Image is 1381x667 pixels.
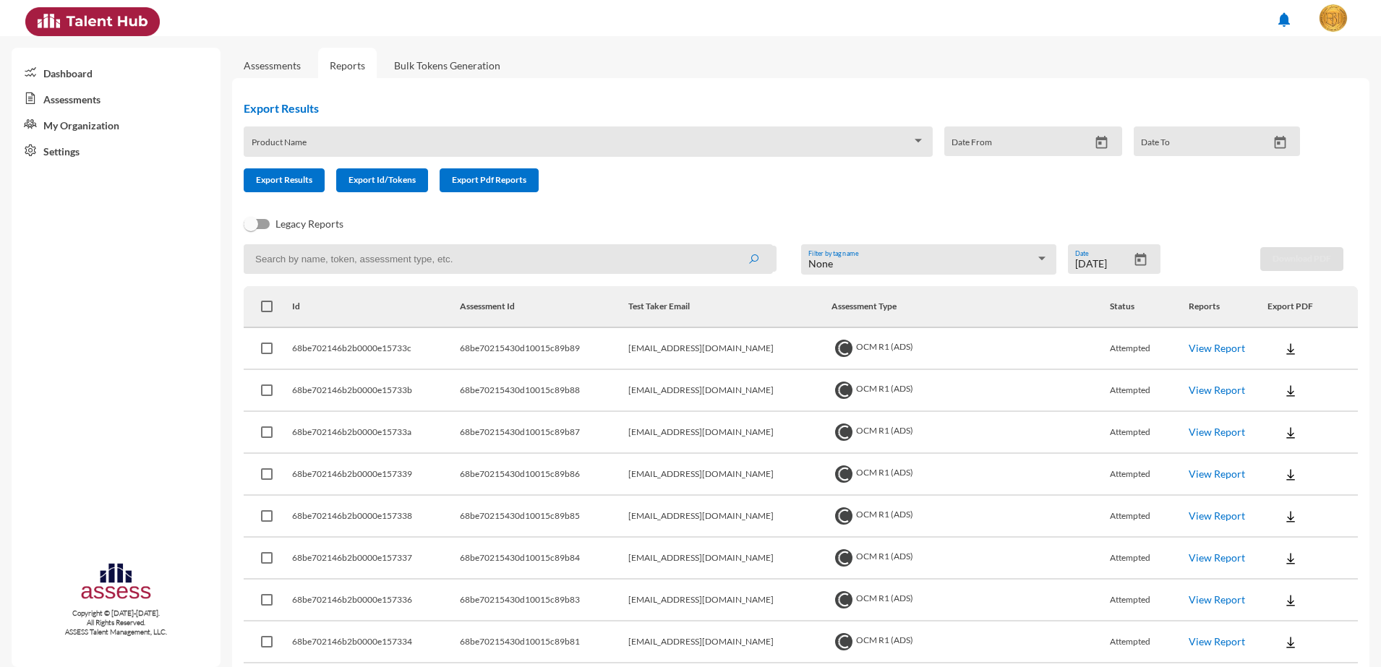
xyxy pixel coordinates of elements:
[628,370,831,412] td: [EMAIL_ADDRESS][DOMAIN_NAME]
[1128,252,1153,267] button: Open calendar
[460,412,628,454] td: 68be70215430d10015c89b87
[12,111,221,137] a: My Organization
[292,328,460,370] td: 68be702146b2b0000e15733c
[831,370,1110,412] td: OCM R1 (ADS)
[292,370,460,412] td: 68be702146b2b0000e15733b
[1110,621,1189,663] td: Attempted
[244,244,773,274] input: Search by name, token, assessment type, etc.
[628,412,831,454] td: [EMAIL_ADDRESS][DOMAIN_NAME]
[244,59,301,72] a: Assessments
[12,59,221,85] a: Dashboard
[292,538,460,580] td: 68be702146b2b0000e157337
[1110,496,1189,538] td: Attempted
[1110,412,1189,454] td: Attempted
[1110,580,1189,621] td: Attempted
[12,85,221,111] a: Assessments
[628,454,831,496] td: [EMAIL_ADDRESS][DOMAIN_NAME]
[1189,509,1245,522] a: View Report
[831,286,1110,328] th: Assessment Type
[1110,370,1189,412] td: Attempted
[1110,538,1189,580] td: Attempted
[460,580,628,621] td: 68be70215430d10015c89b83
[831,496,1110,538] td: OCM R1 (ADS)
[1189,286,1267,328] th: Reports
[1267,135,1293,150] button: Open calendar
[808,257,833,270] span: None
[831,412,1110,454] td: OCM R1 (ADS)
[1110,328,1189,370] td: Attempted
[292,580,460,621] td: 68be702146b2b0000e157336
[244,101,1312,115] h2: Export Results
[1189,551,1245,564] a: View Report
[275,215,343,233] span: Legacy Reports
[1267,286,1358,328] th: Export PDF
[1273,253,1331,264] span: Download PDF
[628,538,831,580] td: [EMAIL_ADDRESS][DOMAIN_NAME]
[80,561,153,606] img: assesscompany-logo.png
[831,454,1110,496] td: OCM R1 (ADS)
[1189,342,1245,354] a: View Report
[1110,286,1189,328] th: Status
[12,608,221,637] p: Copyright © [DATE]-[DATE]. All Rights Reserved. ASSESS Talent Management, LLC.
[1260,247,1343,271] button: Download PDF
[460,286,628,328] th: Assessment Id
[1089,135,1114,150] button: Open calendar
[292,286,460,328] th: Id
[440,168,539,192] button: Export Pdf Reports
[460,538,628,580] td: 68be70215430d10015c89b84
[628,580,831,621] td: [EMAIL_ADDRESS][DOMAIN_NAME]
[1189,468,1245,480] a: View Report
[628,496,831,538] td: [EMAIL_ADDRESS][DOMAIN_NAME]
[1189,384,1245,396] a: View Report
[12,137,221,163] a: Settings
[1189,426,1245,438] a: View Report
[349,174,416,185] span: Export Id/Tokens
[831,580,1110,621] td: OCM R1 (ADS)
[256,174,312,185] span: Export Results
[628,621,831,663] td: [EMAIL_ADDRESS][DOMAIN_NAME]
[382,48,512,83] a: Bulk Tokens Generation
[831,328,1110,370] td: OCM R1 (ADS)
[292,621,460,663] td: 68be702146b2b0000e157334
[1189,593,1245,606] a: View Report
[244,168,325,192] button: Export Results
[292,412,460,454] td: 68be702146b2b0000e15733a
[628,286,831,328] th: Test Taker Email
[1275,11,1293,28] mat-icon: notifications
[460,454,628,496] td: 68be70215430d10015c89b86
[336,168,428,192] button: Export Id/Tokens
[831,538,1110,580] td: OCM R1 (ADS)
[1189,635,1245,647] a: View Report
[628,328,831,370] td: [EMAIL_ADDRESS][DOMAIN_NAME]
[1110,454,1189,496] td: Attempted
[292,454,460,496] td: 68be702146b2b0000e157339
[460,496,628,538] td: 68be70215430d10015c89b85
[452,174,526,185] span: Export Pdf Reports
[318,48,377,83] a: Reports
[460,370,628,412] td: 68be70215430d10015c89b88
[460,328,628,370] td: 68be70215430d10015c89b89
[831,621,1110,663] td: OCM R1 (ADS)
[460,621,628,663] td: 68be70215430d10015c89b81
[292,496,460,538] td: 68be702146b2b0000e157338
